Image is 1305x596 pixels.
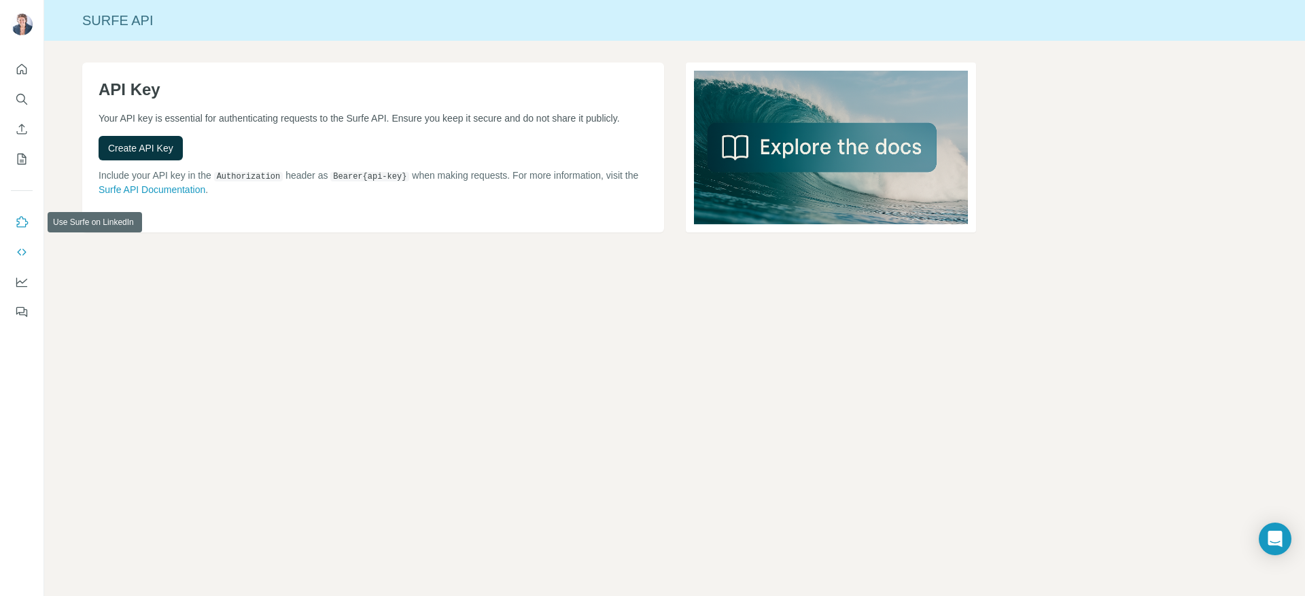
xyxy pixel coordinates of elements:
[11,300,33,324] button: Feedback
[11,57,33,82] button: Quick start
[99,79,648,101] h1: API Key
[11,210,33,234] button: Use Surfe on LinkedIn
[1259,523,1291,555] div: Open Intercom Messenger
[330,172,409,181] code: Bearer {api-key}
[11,270,33,294] button: Dashboard
[99,136,183,160] button: Create API Key
[108,141,173,155] span: Create API Key
[11,14,33,35] img: Avatar
[99,169,648,196] p: Include your API key in the header as when making requests. For more information, visit the .
[11,117,33,141] button: Enrich CSV
[11,147,33,171] button: My lists
[11,87,33,111] button: Search
[214,172,283,181] code: Authorization
[11,240,33,264] button: Use Surfe API
[99,111,648,125] p: Your API key is essential for authenticating requests to the Surfe API. Ensure you keep it secure...
[99,184,205,195] a: Surfe API Documentation
[44,11,1305,30] div: Surfe API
